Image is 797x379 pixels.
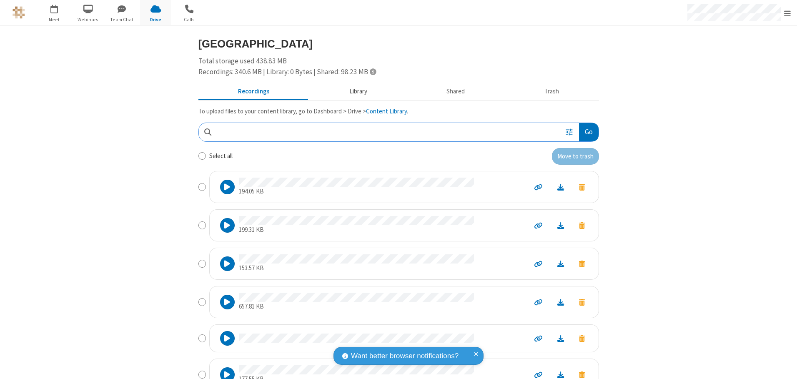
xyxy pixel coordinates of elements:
[209,151,233,161] label: Select all
[550,297,571,307] a: Download file
[198,84,310,100] button: Recorded meetings
[366,107,407,115] a: Content Library
[239,302,474,311] p: 657.81 KB
[571,258,592,269] button: Move to trash
[550,221,571,230] a: Download file
[239,225,474,235] p: 199.31 KB
[776,357,791,373] iframe: Chat
[13,6,25,19] img: QA Selenium DO NOT DELETE OR CHANGE
[571,296,592,308] button: Move to trash
[571,181,592,193] button: Move to trash
[550,259,571,269] a: Download file
[73,16,104,23] span: Webinars
[571,333,592,344] button: Move to trash
[407,84,505,100] button: Shared during meetings
[505,84,599,100] button: Trash
[351,351,459,361] span: Want better browser notifications?
[174,16,205,23] span: Calls
[579,123,598,142] button: Go
[140,16,171,23] span: Drive
[239,264,474,273] p: 153.57 KB
[198,38,599,50] h3: [GEOGRAPHIC_DATA]
[550,182,571,192] a: Download file
[309,84,407,100] button: Content library
[198,56,599,77] div: Total storage used 438.83 MB
[39,16,70,23] span: Meet
[550,334,571,343] a: Download file
[571,220,592,231] button: Move to trash
[239,187,474,196] p: 194.05 KB
[198,107,599,116] p: To upload files to your content library, go to Dashboard > Drive > .
[552,148,599,165] button: Move to trash
[370,68,376,75] span: Totals displayed include files that have been moved to the trash.
[198,67,599,78] div: Recordings: 340.6 MB | Library: 0 Bytes | Shared: 98.23 MB
[106,16,138,23] span: Team Chat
